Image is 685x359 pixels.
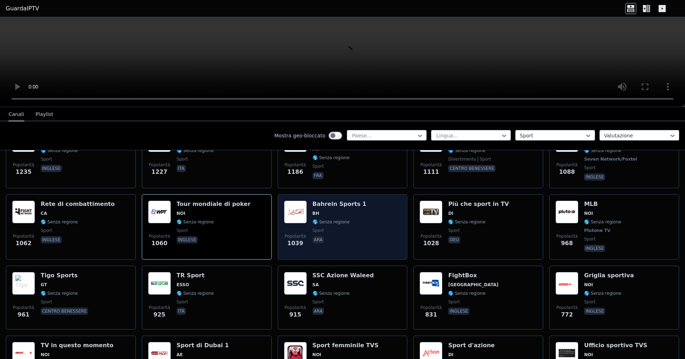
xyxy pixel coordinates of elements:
[313,228,324,233] font: sport
[178,237,196,242] font: inglese
[479,157,491,162] font: sport
[313,291,350,296] font: 🌎 Senza regione
[559,168,575,175] font: 1088
[313,352,321,357] font: NOI
[584,291,621,296] font: 🌎 Senza regione
[42,237,60,242] font: inglese
[313,219,350,224] font: 🌎 Senza regione
[177,282,189,287] font: ESSO
[448,291,485,296] font: 🌎 Senza regione
[6,5,39,12] font: GuardaIPTV
[555,272,578,295] img: SportsGrid
[450,166,494,171] font: centro benessere
[289,311,301,318] font: 915
[448,148,485,153] font: 🌎 Senza regione
[448,352,453,357] font: DI
[41,299,52,304] font: sport
[313,342,379,349] font: Sport femminile TVS
[41,291,78,296] font: 🌎 Senza regione
[584,237,595,242] font: sport
[284,201,307,223] img: Bahrain Sports 1
[177,157,188,162] font: sport
[41,201,115,207] font: Rete di combattimento
[561,240,573,247] font: 968
[313,201,366,207] font: Bahrein Sports 1
[9,108,24,121] button: Canali
[314,173,322,178] font: fra
[313,282,319,287] font: SA
[285,234,306,239] font: Popolarità
[584,342,647,349] font: Ufficio sportivo TVS
[177,201,250,207] font: Tour mondiale di poker
[13,305,34,310] font: Popolarità
[584,299,595,304] font: sport
[177,342,229,349] font: Sport di Dubai 1
[149,162,170,167] font: Popolarità
[42,309,87,314] font: centro benessere
[448,211,453,216] font: DI
[41,157,52,162] font: sport
[420,272,442,295] img: FightBox
[177,211,186,216] font: NOI
[42,166,60,171] font: inglese
[41,219,78,224] font: 🌎 Senza regione
[41,272,77,279] font: Tigo Sports
[556,234,578,239] font: Popolarità
[448,342,494,349] font: Sport d'azione
[450,237,459,242] font: deu
[584,272,634,279] font: Griglia sportiva
[585,246,604,251] font: inglese
[152,168,168,175] font: 1227
[448,272,477,279] font: FightBox
[314,237,323,242] font: ara
[12,272,35,295] img: Tigo Sports
[16,168,32,175] font: 1235
[178,309,184,314] font: ita
[41,352,50,357] font: NOI
[448,157,476,162] font: divertimento
[284,272,307,295] img: SSC Action Waleed
[152,240,168,247] font: 1060
[313,155,350,160] font: 🌎 Senza regione
[585,175,604,179] font: inglese
[149,305,170,310] font: Popolarità
[561,311,573,318] font: 772
[313,211,319,216] font: BH
[313,272,374,279] font: SSC Azione Waleed
[584,148,621,153] font: 🌎 Senza regione
[313,147,319,152] font: FR
[313,164,324,169] font: sport
[148,272,171,295] img: TR Sport
[41,342,113,349] font: TV in questo momento
[177,228,188,233] font: sport
[584,211,593,216] font: NOI
[420,305,442,310] font: Popolarità
[555,201,578,223] img: MLB
[12,201,35,223] img: Fight Network
[314,309,323,314] font: ara
[177,219,214,224] font: 🌎 Senza regione
[13,234,34,239] font: Popolarità
[584,228,610,233] font: Plutone TV
[313,299,324,304] font: sport
[177,299,188,304] font: sport
[448,299,460,304] font: sport
[425,311,437,318] font: 831
[448,282,498,287] font: [GEOGRAPHIC_DATA]
[285,305,306,310] font: Popolarità
[556,305,578,310] font: Popolarità
[285,162,306,167] font: Popolarità
[177,272,204,279] font: TR Sport
[420,234,442,239] font: Popolarità
[177,291,214,296] font: 🌎 Senza regione
[274,133,325,138] font: Mostra geo-bloccato
[178,166,184,171] font: ita
[420,162,442,167] font: Popolarità
[584,282,593,287] font: NOI
[177,148,214,153] font: 🌎 Senza regione
[17,311,29,318] font: 961
[41,282,47,287] font: GT
[36,108,54,121] button: Playlist
[41,148,78,153] font: 🌎 Senza regione
[148,201,171,223] img: World Poker Tour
